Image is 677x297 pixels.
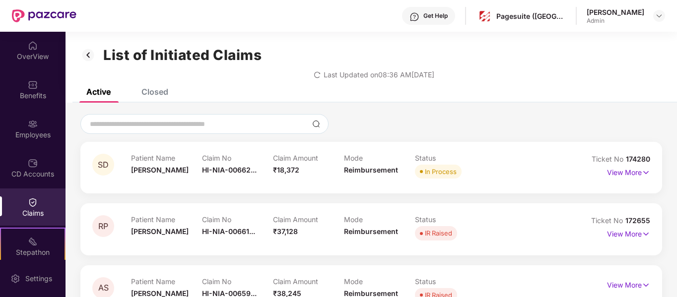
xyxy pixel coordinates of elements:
[202,215,273,224] p: Claim No
[496,11,566,21] div: Pagesuite ([GEOGRAPHIC_DATA]) Private Limited
[10,274,20,284] img: svg+xml;base64,PHN2ZyBpZD0iU2V0dGluZy0yMHgyMCIgeG1sbnM9Imh0dHA6Ly93d3cudzMub3JnLzIwMDAvc3ZnIiB3aW...
[98,222,108,231] span: RP
[202,166,257,174] span: HI-NIA-00662...
[28,119,38,129] img: svg+xml;base64,PHN2ZyBpZD0iRW1wbG95ZWVzIiB4bWxucz0iaHR0cDovL3d3dy53My5vcmcvMjAwMC9zdmciIHdpZHRoPS...
[625,216,650,225] span: 172655
[344,154,415,162] p: Mode
[141,87,168,97] div: Closed
[626,155,650,163] span: 174280
[425,228,452,238] div: IR Raised
[344,166,398,174] span: Reimbursement
[607,226,650,239] p: View More
[423,12,448,20] div: Get Help
[409,12,419,22] img: svg+xml;base64,PHN2ZyBpZD0iSGVscC0zMngzMiIgeG1sbnM9Imh0dHA6Ly93d3cudzMub3JnLzIwMDAvc3ZnIiB3aWR0aD...
[324,70,434,79] span: Last Updated on 08:36 AM[DATE]
[28,80,38,90] img: svg+xml;base64,PHN2ZyBpZD0iQmVuZWZpdHMiIHhtbG5zPSJodHRwOi8vd3d3LnczLm9yZy8yMDAwL3N2ZyIgd2lkdGg9Ij...
[425,167,457,177] div: In Process
[607,277,650,291] p: View More
[131,215,202,224] p: Patient Name
[477,9,492,23] img: pagesuite-logo-center.png
[415,154,486,162] p: Status
[592,155,626,163] span: Ticket No
[80,47,96,63] img: svg+xml;base64,PHN2ZyB3aWR0aD0iMzIiIGhlaWdodD0iMzIiIHZpZXdCb3g9IjAgMCAzMiAzMiIgZmlsbD0ibm9uZSIgeG...
[131,154,202,162] p: Patient Name
[28,158,38,168] img: svg+xml;base64,PHN2ZyBpZD0iQ0RfQWNjb3VudHMiIGRhdGEtbmFtZT0iQ0QgQWNjb3VudHMiIHhtbG5zPSJodHRwOi8vd3...
[131,166,189,174] span: [PERSON_NAME]
[642,280,650,291] img: svg+xml;base64,PHN2ZyB4bWxucz0iaHR0cDovL3d3dy53My5vcmcvMjAwMC9zdmciIHdpZHRoPSIxNyIgaGVpZ2h0PSIxNy...
[344,227,398,236] span: Reimbursement
[607,165,650,178] p: View More
[12,9,76,22] img: New Pazcare Logo
[314,70,321,79] span: redo
[344,215,415,224] p: Mode
[273,166,299,174] span: ₹18,372
[86,87,111,97] div: Active
[202,154,273,162] p: Claim No
[202,227,255,236] span: HI-NIA-00661...
[642,167,650,178] img: svg+xml;base64,PHN2ZyB4bWxucz0iaHR0cDovL3d3dy53My5vcmcvMjAwMC9zdmciIHdpZHRoPSIxNyIgaGVpZ2h0PSIxNy...
[642,229,650,239] img: svg+xml;base64,PHN2ZyB4bWxucz0iaHR0cDovL3d3dy53My5vcmcvMjAwMC9zdmciIHdpZHRoPSIxNyIgaGVpZ2h0PSIxNy...
[202,277,273,286] p: Claim No
[273,227,298,236] span: ₹37,128
[103,47,262,63] h1: List of Initiated Claims
[28,41,38,51] img: svg+xml;base64,PHN2ZyBpZD0iSG9tZSIgeG1sbnM9Imh0dHA6Ly93d3cudzMub3JnLzIwMDAvc3ZnIiB3aWR0aD0iMjAiIG...
[415,277,486,286] p: Status
[22,274,55,284] div: Settings
[591,216,625,225] span: Ticket No
[273,154,344,162] p: Claim Amount
[1,247,65,257] div: Stepathon
[28,197,38,207] img: svg+xml;base64,PHN2ZyBpZD0iQ2xhaW0iIHhtbG5zPSJodHRwOi8vd3d3LnczLm9yZy8yMDAwL3N2ZyIgd2lkdGg9IjIwIi...
[273,277,344,286] p: Claim Amount
[273,215,344,224] p: Claim Amount
[312,120,320,128] img: svg+xml;base64,PHN2ZyBpZD0iU2VhcmNoLTMyeDMyIiB4bWxucz0iaHR0cDovL3d3dy53My5vcmcvMjAwMC9zdmciIHdpZH...
[587,7,644,17] div: [PERSON_NAME]
[98,284,109,292] span: AS
[28,237,38,246] img: svg+xml;base64,PHN2ZyB4bWxucz0iaHR0cDovL3d3dy53My5vcmcvMjAwMC9zdmciIHdpZHRoPSIyMSIgaGVpZ2h0PSIyMC...
[587,17,644,25] div: Admin
[131,277,202,286] p: Patient Name
[98,161,109,169] span: SD
[655,12,663,20] img: svg+xml;base64,PHN2ZyBpZD0iRHJvcGRvd24tMzJ4MzIiIHhtbG5zPSJodHRwOi8vd3d3LnczLm9yZy8yMDAwL3N2ZyIgd2...
[344,277,415,286] p: Mode
[131,227,189,236] span: [PERSON_NAME]
[415,215,486,224] p: Status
